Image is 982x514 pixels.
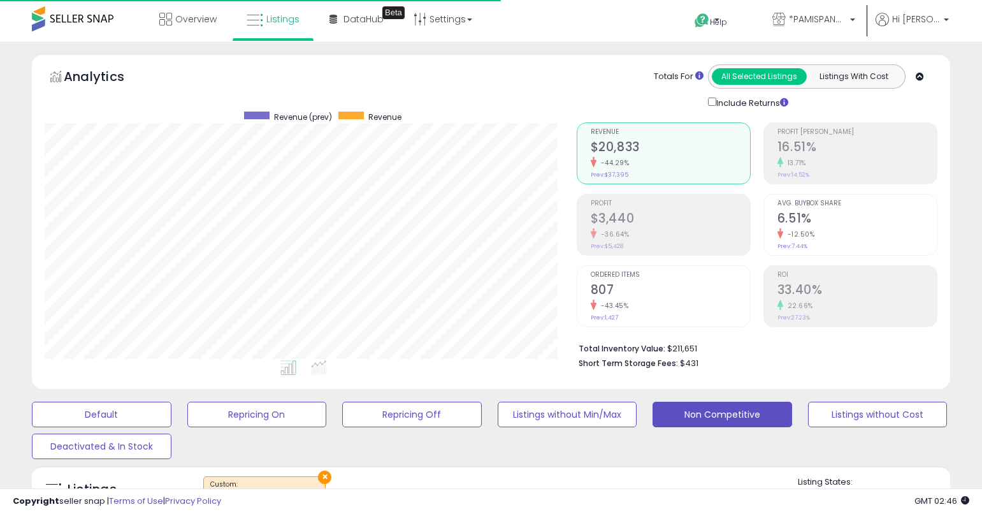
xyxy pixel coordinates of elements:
[777,242,807,250] small: Prev: 7.44%
[591,200,750,207] span: Profit
[591,272,750,279] span: Ordered Items
[777,171,809,179] small: Prev: 14.52%
[712,68,807,85] button: All Selected Listings
[175,13,217,26] span: Overview
[32,402,171,427] button: Default
[591,242,623,250] small: Prev: $5,428
[343,13,384,26] span: DataHub
[694,13,710,29] i: Get Help
[109,495,163,507] a: Terms of Use
[591,283,750,300] h2: 807
[777,272,937,279] span: ROI
[187,402,327,427] button: Repricing On
[579,358,678,369] b: Short Term Storage Fees:
[876,13,949,41] a: Hi [PERSON_NAME]
[783,301,813,311] small: 22.66%
[808,402,948,427] button: Listings without Cost
[64,68,149,89] h5: Analytics
[789,13,846,26] span: *PAMISPANAS*
[806,68,901,85] button: Listings With Cost
[13,496,221,508] div: seller snap | |
[777,140,937,157] h2: 16.51%
[710,17,727,27] span: Help
[591,314,618,321] small: Prev: 1,427
[165,495,221,507] a: Privacy Policy
[653,402,792,427] button: Non Competitive
[914,495,969,507] span: 2025-09-13 02:46 GMT
[274,112,332,122] span: Revenue (prev)
[777,211,937,228] h2: 6.51%
[777,129,937,136] span: Profit [PERSON_NAME]
[680,357,698,369] span: $431
[777,200,937,207] span: Avg. Buybox Share
[698,95,804,110] div: Include Returns
[579,340,928,355] li: $211,651
[684,3,752,41] a: Help
[591,171,628,179] small: Prev: $37,395
[368,112,401,122] span: Revenue
[783,158,806,168] small: 13.71%
[591,211,750,228] h2: $3,440
[596,230,630,239] small: -36.64%
[892,13,940,26] span: Hi [PERSON_NAME]
[13,495,59,507] strong: Copyright
[382,6,405,19] div: Tooltip anchor
[266,13,300,26] span: Listings
[783,230,815,239] small: -12.50%
[591,140,750,157] h2: $20,833
[591,129,750,136] span: Revenue
[498,402,637,427] button: Listings without Min/Max
[579,343,665,354] b: Total Inventory Value:
[318,471,331,484] button: ×
[654,71,704,83] div: Totals For
[798,476,950,488] p: Listing States:
[596,301,629,311] small: -43.45%
[32,434,171,459] button: Deactivated & In Stock
[777,283,937,300] h2: 33.40%
[777,314,810,321] small: Prev: 27.23%
[596,158,630,168] small: -44.29%
[342,402,482,427] button: Repricing Off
